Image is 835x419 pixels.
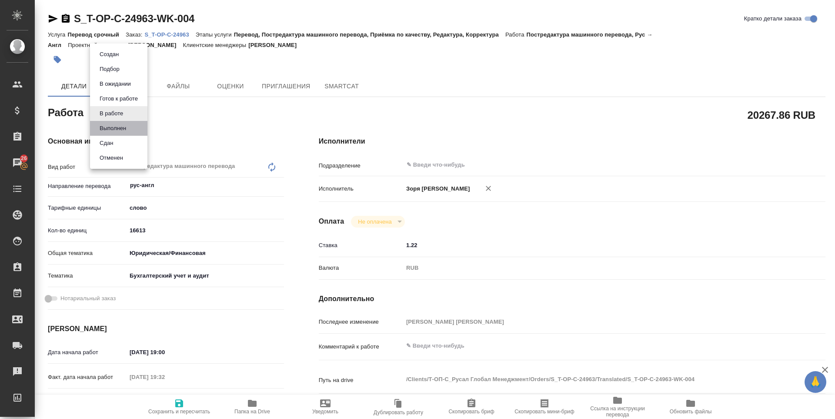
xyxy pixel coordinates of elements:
[97,64,122,74] button: Подбор
[97,109,126,118] button: В работе
[97,138,116,148] button: Сдан
[97,124,129,133] button: Выполнен
[97,50,121,59] button: Создан
[97,153,126,163] button: Отменен
[97,79,134,89] button: В ожидании
[97,94,140,104] button: Готов к работе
